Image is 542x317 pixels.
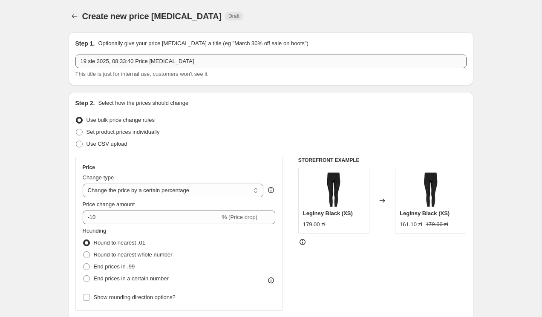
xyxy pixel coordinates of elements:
h2: Step 1. [75,39,95,48]
button: Price change jobs [69,10,81,22]
span: Set product prices individually [86,129,160,135]
strike: 179.00 zł [426,220,448,229]
span: Draft [228,13,239,20]
span: Rounding [83,228,107,234]
span: Round to nearest .01 [94,239,145,246]
h6: STOREFRONT EXAMPLE [298,157,467,164]
span: End prices in .99 [94,263,135,270]
span: Round to nearest whole number [94,251,173,258]
p: Optionally give your price [MEDICAL_DATA] a title (eg "March 30% off sale on boots") [98,39,308,48]
div: help [267,186,275,194]
p: Select how the prices should change [98,99,188,107]
span: This title is just for internal use, customers won't see it [75,71,208,77]
span: Use CSV upload [86,141,127,147]
span: Leginsy Black (XS) [303,210,353,216]
input: 30% off holiday sale [75,55,467,68]
span: Create new price [MEDICAL_DATA] [82,12,222,21]
div: 161.10 zł [400,220,422,229]
span: Leginsy Black (XS) [400,210,450,216]
span: % (Price drop) [222,214,257,220]
img: leg-black-1_c23bc85c-05f0-48fc-96c1-7edfce111e8e_80x.jpg [317,173,351,207]
input: -15 [83,210,220,224]
span: Price change amount [83,201,135,207]
h2: Step 2. [75,99,95,107]
span: Use bulk price change rules [86,117,155,123]
span: End prices in a certain number [94,275,169,282]
h3: Price [83,164,95,171]
div: 179.00 zł [303,220,326,229]
img: leg-black-1_c23bc85c-05f0-48fc-96c1-7edfce111e8e_80x.jpg [414,173,448,207]
span: Show rounding direction options? [94,294,176,300]
span: Change type [83,174,114,181]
